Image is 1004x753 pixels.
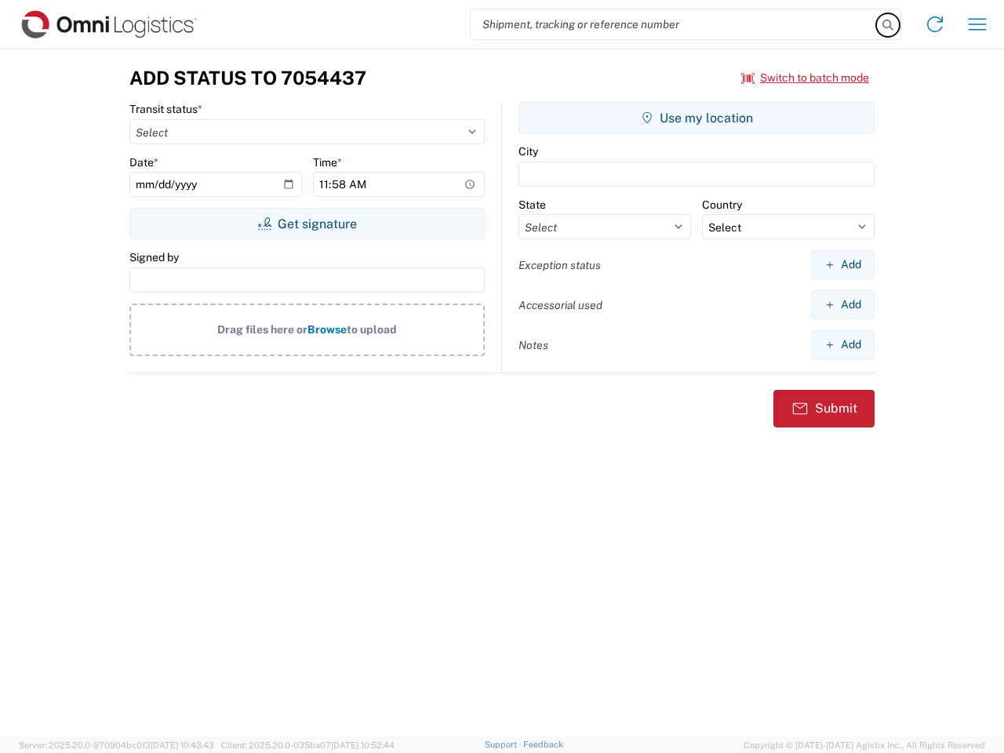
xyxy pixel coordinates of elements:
[347,323,397,336] span: to upload
[518,198,546,212] label: State
[129,67,366,89] h3: Add Status to 7054437
[811,250,875,279] button: Add
[313,155,342,169] label: Time
[151,740,214,750] span: [DATE] 10:43:43
[811,330,875,359] button: Add
[518,102,875,133] button: Use my location
[129,102,202,116] label: Transit status
[518,298,602,312] label: Accessorial used
[129,208,485,239] button: Get signature
[471,9,877,39] input: Shipment, tracking or reference number
[811,290,875,319] button: Add
[217,323,307,336] span: Drag files here or
[773,390,875,427] button: Submit
[331,740,395,750] span: [DATE] 10:52:44
[19,740,214,750] span: Server: 2025.20.0-970904bc0f3
[523,740,563,749] a: Feedback
[518,338,548,352] label: Notes
[518,144,538,158] label: City
[744,738,985,752] span: Copyright © [DATE]-[DATE] Agistix Inc., All Rights Reserved
[307,323,347,336] span: Browse
[221,740,395,750] span: Client: 2025.20.0-035ba07
[129,155,158,169] label: Date
[485,740,524,749] a: Support
[129,250,179,264] label: Signed by
[518,258,601,272] label: Exception status
[702,198,742,212] label: Country
[741,65,869,91] button: Switch to batch mode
